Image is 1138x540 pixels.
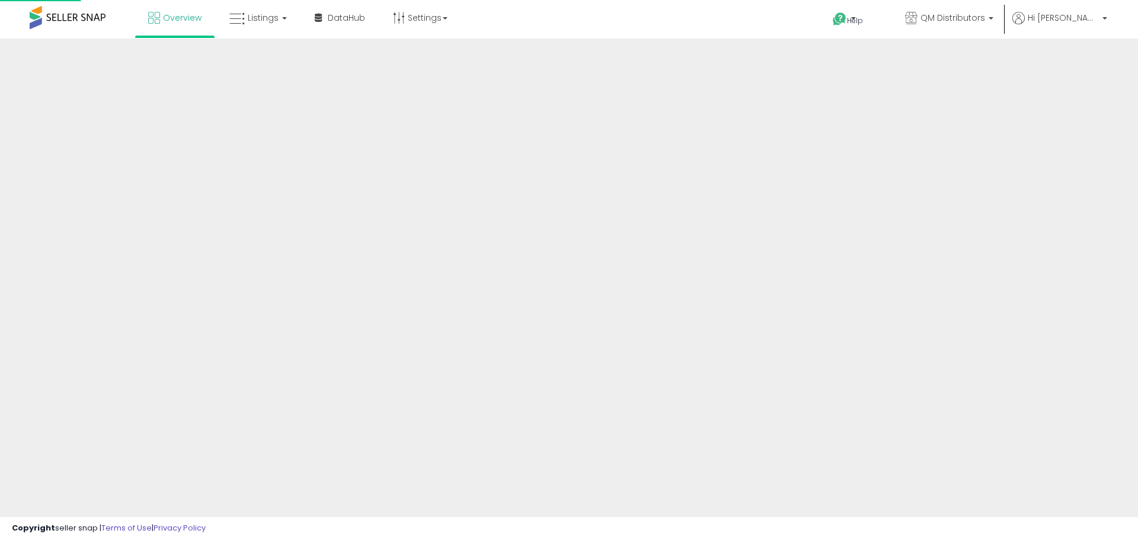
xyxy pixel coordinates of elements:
[328,12,365,24] span: DataHub
[12,523,206,534] div: seller snap | |
[154,522,206,533] a: Privacy Policy
[163,12,202,24] span: Overview
[832,12,847,27] i: Get Help
[1012,12,1107,39] a: Hi [PERSON_NAME]
[823,3,886,39] a: Help
[248,12,279,24] span: Listings
[920,12,985,24] span: QM Distributors
[101,522,152,533] a: Terms of Use
[847,15,863,25] span: Help
[1028,12,1099,24] span: Hi [PERSON_NAME]
[12,522,55,533] strong: Copyright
